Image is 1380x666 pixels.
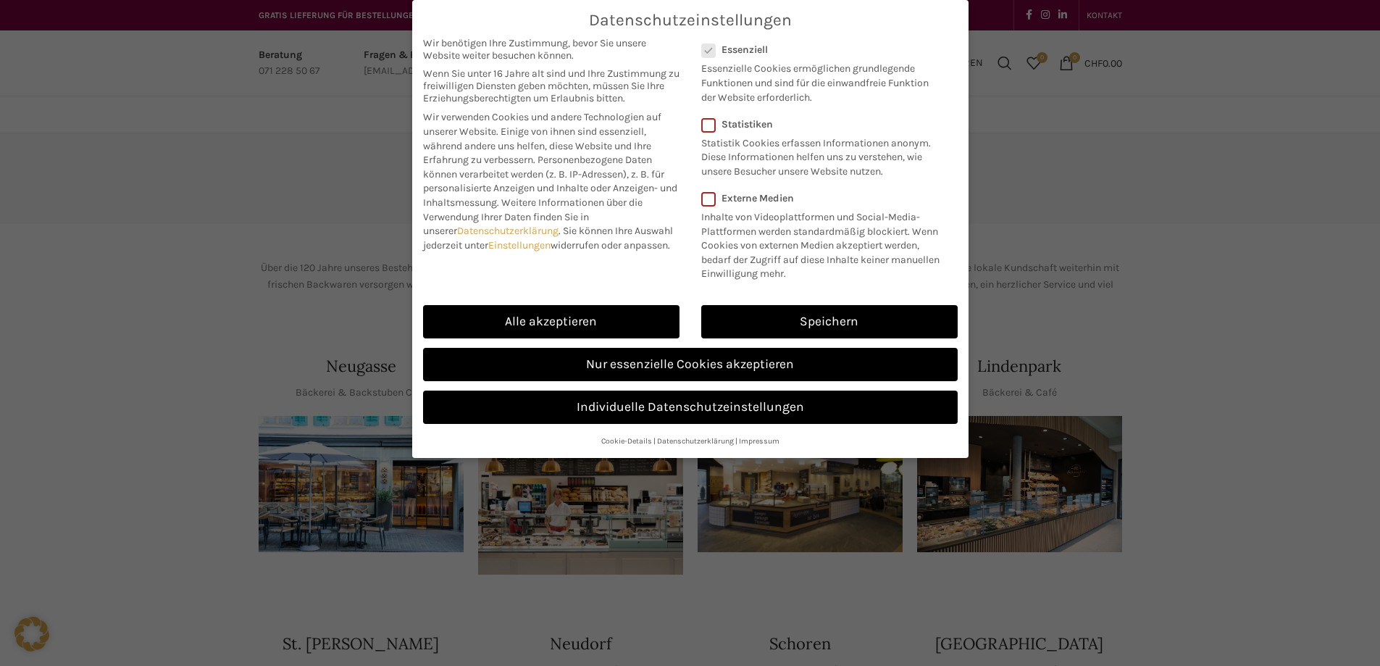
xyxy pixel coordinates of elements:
label: Externe Medien [701,192,948,204]
a: Nur essenzielle Cookies akzeptieren [423,348,958,381]
a: Einstellungen [488,239,551,251]
span: Personenbezogene Daten können verarbeitet werden (z. B. IP-Adressen), z. B. für personalisierte A... [423,154,677,209]
a: Datenschutzerklärung [657,436,734,446]
a: Cookie-Details [601,436,652,446]
label: Statistiken [701,118,939,130]
a: Impressum [739,436,779,446]
p: Essenzielle Cookies ermöglichen grundlegende Funktionen und sind für die einwandfreie Funktion de... [701,56,939,104]
span: Wir benötigen Ihre Zustimmung, bevor Sie unsere Website weiter besuchen können. [423,37,679,62]
span: Wenn Sie unter 16 Jahre alt sind und Ihre Zustimmung zu freiwilligen Diensten geben möchten, müss... [423,67,679,104]
span: Datenschutzeinstellungen [589,11,792,30]
a: Datenschutzerklärung [457,225,559,237]
span: Wir verwenden Cookies und andere Technologien auf unserer Website. Einige von ihnen sind essenzie... [423,111,661,166]
label: Essenziell [701,43,939,56]
p: Inhalte von Videoplattformen und Social-Media-Plattformen werden standardmäßig blockiert. Wenn Co... [701,204,948,281]
span: Sie können Ihre Auswahl jederzeit unter widerrufen oder anpassen. [423,225,673,251]
a: Alle akzeptieren [423,305,679,338]
p: Statistik Cookies erfassen Informationen anonym. Diese Informationen helfen uns zu verstehen, wie... [701,130,939,179]
span: Weitere Informationen über die Verwendung Ihrer Daten finden Sie in unserer . [423,196,643,237]
a: Individuelle Datenschutzeinstellungen [423,391,958,424]
a: Speichern [701,305,958,338]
